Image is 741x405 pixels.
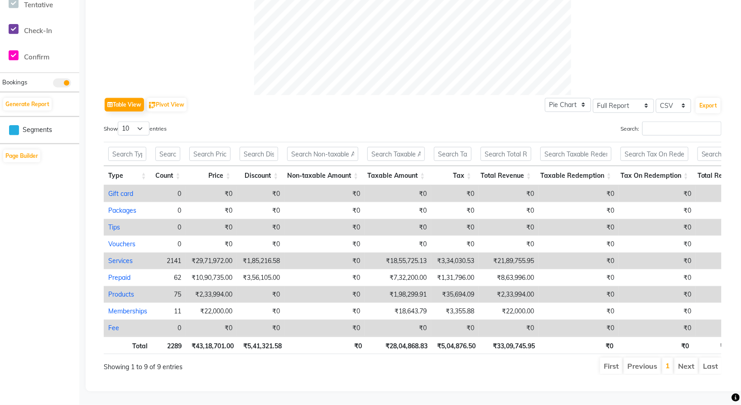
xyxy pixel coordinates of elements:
td: ₹18,643.79 [365,303,431,320]
a: 1 [665,361,670,370]
a: Fee [108,324,119,332]
td: ₹8,63,996.00 [479,269,539,286]
td: ₹0 [237,185,284,202]
th: Total [104,337,152,354]
td: ₹7,32,200.00 [365,269,431,286]
a: Tips [108,223,120,231]
td: 0 [152,236,186,253]
td: ₹0 [365,185,431,202]
td: ₹0 [186,202,237,219]
td: ₹0 [284,185,365,202]
span: Tentative [24,0,53,9]
input: Search Tax [434,147,472,161]
th: Tax On Redemption: activate to sort column ascending [616,166,693,185]
td: ₹0 [619,286,696,303]
td: ₹0 [186,236,237,253]
input: Search Price [189,147,231,161]
td: ₹0 [284,286,365,303]
input: Search: [642,122,722,136]
td: ₹0 [431,202,479,219]
td: ₹0 [365,219,431,236]
td: ₹0 [237,236,284,253]
td: ₹0 [539,253,619,269]
td: ₹0 [284,253,365,269]
th: ₹0 [286,337,366,354]
th: Price: activate to sort column ascending [185,166,235,185]
input: Search Total Revenue [481,147,531,161]
td: ₹21,89,755.95 [479,253,539,269]
input: Search Count [155,147,181,161]
span: Confirm [24,53,49,61]
button: Pivot View [147,98,187,112]
td: ₹22,000.00 [186,303,237,320]
td: ₹0 [186,185,237,202]
td: ₹0 [431,236,479,253]
td: ₹29,71,972.00 [186,253,237,269]
td: ₹3,56,105.00 [237,269,284,286]
th: Discount: activate to sort column ascending [235,166,283,185]
td: ₹0 [237,320,284,337]
td: ₹0 [431,185,479,202]
label: Search: [621,122,722,136]
th: Count: activate to sort column ascending [151,166,185,185]
img: pivot.png [149,102,156,109]
button: Export [696,98,721,113]
td: ₹0 [539,286,619,303]
th: 2289 [152,337,187,354]
td: ₹0 [619,320,696,337]
th: Non-taxable Amount: activate to sort column ascending [283,166,363,185]
td: ₹0 [539,303,619,320]
td: ₹3,34,030.53 [431,253,479,269]
td: 11 [152,303,186,320]
td: ₹35,694.09 [431,286,479,303]
td: ₹0 [284,320,365,337]
td: ₹0 [365,320,431,337]
input: Search Taxable Redemption [540,147,611,161]
td: ₹1,85,216.58 [237,253,284,269]
th: Taxable Redemption: activate to sort column ascending [536,166,616,185]
input: Search Taxable Amount [367,147,425,161]
td: ₹0 [237,202,284,219]
td: 75 [152,286,186,303]
td: 0 [152,185,186,202]
input: Search Non-taxable Amount [287,147,358,161]
td: ₹2,33,994.00 [186,286,237,303]
td: ₹0 [479,219,539,236]
a: Products [108,290,134,298]
th: ₹28,04,868.83 [366,337,433,354]
td: ₹0 [237,219,284,236]
td: ₹22,000.00 [479,303,539,320]
th: ₹0 [539,337,618,354]
td: 0 [152,320,186,337]
td: ₹0 [619,185,696,202]
td: 0 [152,219,186,236]
td: ₹0 [365,236,431,253]
td: ₹0 [619,236,696,253]
th: ₹5,41,321.58 [238,337,286,354]
td: ₹3,355.88 [431,303,479,320]
td: ₹1,98,299.91 [365,286,431,303]
td: ₹0 [186,320,237,337]
td: ₹0 [186,219,237,236]
td: ₹10,90,735.00 [186,269,237,286]
span: Bookings [2,78,27,86]
select: Showentries [118,122,149,136]
td: ₹0 [479,202,539,219]
a: Packages [108,206,136,215]
td: ₹18,55,725.13 [365,253,431,269]
th: Tax: activate to sort column ascending [429,166,476,185]
td: ₹0 [539,185,619,202]
td: ₹0 [284,219,365,236]
button: Page Builder [3,150,40,162]
button: Table View [105,98,144,112]
td: ₹0 [539,320,619,337]
th: ₹43,18,701.00 [186,337,238,354]
th: ₹0 [618,337,694,354]
input: Search Discount [240,147,278,161]
td: ₹0 [237,303,284,320]
td: 2141 [152,253,186,269]
th: Total Revenue: activate to sort column ascending [476,166,536,185]
label: Show entries [104,122,167,136]
th: Taxable Amount: activate to sort column ascending [363,166,429,185]
td: ₹0 [237,286,284,303]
